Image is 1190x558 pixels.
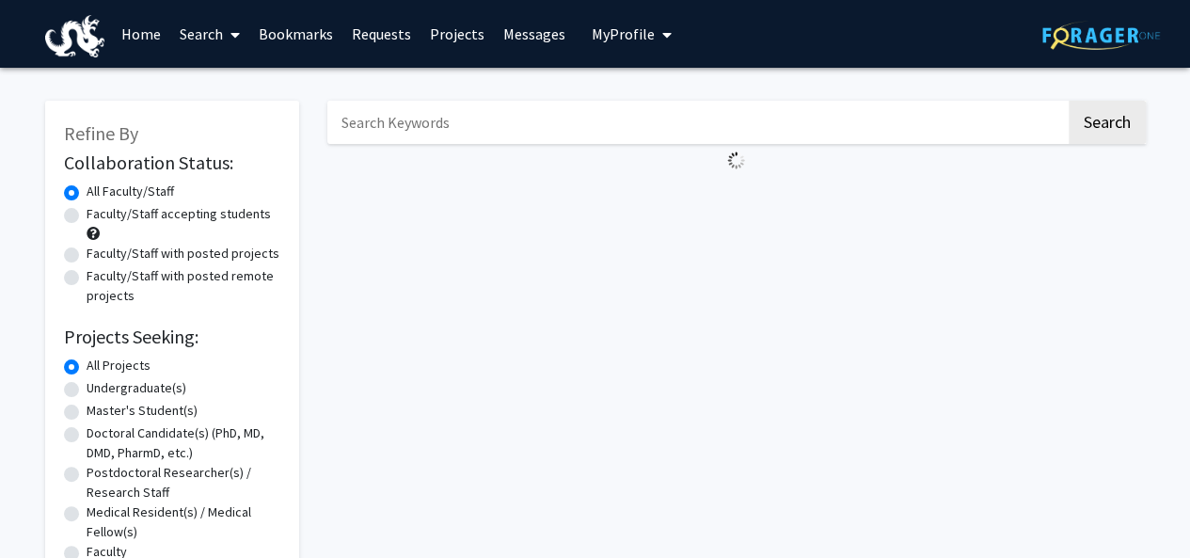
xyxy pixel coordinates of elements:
label: Faculty/Staff with posted remote projects [87,266,280,306]
label: Faculty/Staff with posted projects [87,244,279,263]
h2: Collaboration Status: [64,151,280,174]
label: Master's Student(s) [87,401,198,421]
a: Home [112,1,170,67]
iframe: Chat [14,473,80,544]
img: ForagerOne Logo [1042,21,1160,50]
a: Projects [420,1,494,67]
img: Drexel University Logo [45,15,105,57]
label: Faculty/Staff accepting students [87,204,271,224]
a: Messages [494,1,575,67]
input: Search Keywords [327,101,1066,144]
a: Search [170,1,249,67]
label: Undergraduate(s) [87,378,186,398]
nav: Page navigation [327,177,1146,220]
span: My Profile [592,24,655,43]
img: Loading [720,144,753,177]
label: Postdoctoral Researcher(s) / Research Staff [87,463,280,502]
a: Requests [342,1,420,67]
label: Medical Resident(s) / Medical Fellow(s) [87,502,280,542]
label: Doctoral Candidate(s) (PhD, MD, DMD, PharmD, etc.) [87,423,280,463]
span: Refine By [64,121,138,145]
label: All Faculty/Staff [87,182,174,201]
h2: Projects Seeking: [64,326,280,348]
button: Search [1069,101,1146,144]
label: All Projects [87,356,151,375]
a: Bookmarks [249,1,342,67]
